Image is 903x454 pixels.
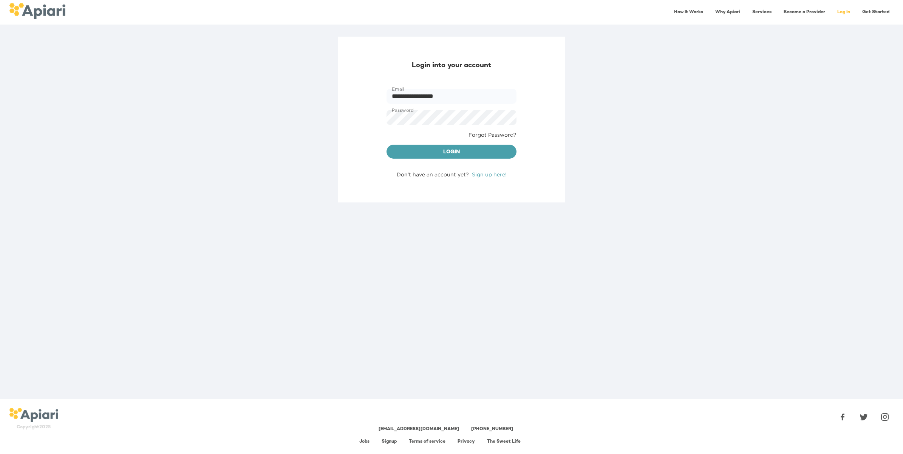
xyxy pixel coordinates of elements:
img: logo [9,3,65,19]
div: [PHONE_NUMBER] [471,426,513,432]
div: Login into your account [387,61,516,71]
a: How It Works [670,5,708,20]
a: Terms of service [409,439,445,444]
a: Privacy [458,439,475,444]
a: Services [748,5,776,20]
a: The Sweet Life [487,439,521,444]
a: Signup [382,439,397,444]
span: Login [393,148,510,157]
a: Forgot Password? [469,131,516,139]
div: Don't have an account yet? [387,171,516,178]
div: Copyright 2025 [9,424,58,431]
a: Log In [833,5,855,20]
a: Get Started [858,5,894,20]
a: Become a Provider [779,5,830,20]
button: Login [387,145,516,159]
a: [EMAIL_ADDRESS][DOMAIN_NAME] [379,427,459,432]
a: Jobs [359,439,370,444]
a: Sign up here! [472,171,507,177]
a: Why Apiari [711,5,745,20]
img: logo [9,408,58,422]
